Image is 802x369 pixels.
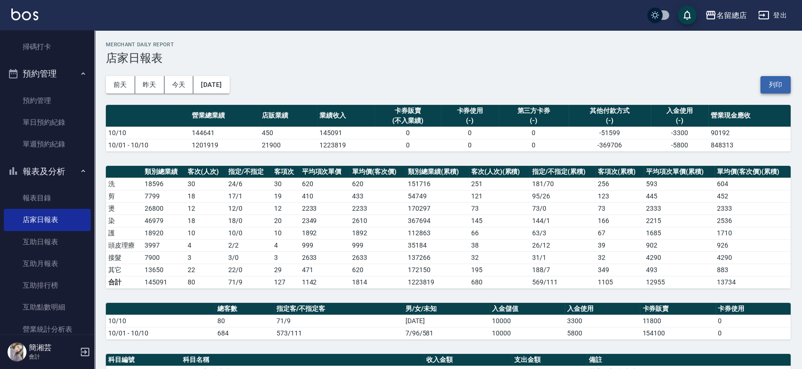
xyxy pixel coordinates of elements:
[106,76,135,94] button: 前天
[185,215,226,227] td: 18
[185,239,226,251] td: 4
[106,202,142,215] td: 燙
[644,178,715,190] td: 593
[469,202,530,215] td: 73
[272,251,300,264] td: 3
[565,315,640,327] td: 3300
[490,303,565,315] th: 入金儲值
[501,106,566,116] div: 第三方卡券
[106,315,215,327] td: 10/10
[715,227,791,239] td: 1710
[405,178,469,190] td: 151716
[317,139,375,151] td: 1223819
[405,215,469,227] td: 367694
[350,178,405,190] td: 620
[530,264,595,276] td: 188 / 7
[272,190,300,202] td: 19
[530,276,595,288] td: 569/111
[644,202,715,215] td: 2333
[651,139,708,151] td: -5800
[300,202,350,215] td: 2233
[300,239,350,251] td: 999
[300,178,350,190] td: 620
[644,227,715,239] td: 1685
[272,166,300,178] th: 客項次
[272,239,300,251] td: 4
[469,227,530,239] td: 66
[716,9,747,21] div: 名留總店
[272,227,300,239] td: 10
[106,354,181,366] th: 科目編號
[595,264,644,276] td: 349
[375,139,441,151] td: 0
[29,343,77,352] h5: 簡湘芸
[569,127,651,139] td: -51599
[190,127,259,139] td: 144641
[716,327,791,339] td: 0
[215,315,274,327] td: 80
[4,61,91,86] button: 預約管理
[715,251,791,264] td: 4290
[4,318,91,340] a: 營業統計分析表
[4,112,91,133] a: 單日預約紀錄
[106,303,791,340] table: a dense table
[106,166,791,289] table: a dense table
[164,76,194,94] button: 今天
[226,202,271,215] td: 12 / 0
[443,116,496,126] div: (-)
[565,303,640,315] th: 入金使用
[530,227,595,239] td: 63 / 3
[181,354,424,366] th: 科目名稱
[595,276,644,288] td: 1105
[4,133,91,155] a: 單週預約紀錄
[142,215,185,227] td: 46979
[272,264,300,276] td: 29
[701,6,750,25] button: 名留總店
[106,264,142,276] td: 其它
[499,127,569,139] td: 0
[490,315,565,327] td: 10000
[350,264,405,276] td: 620
[595,190,644,202] td: 123
[595,215,644,227] td: 166
[640,327,715,339] td: 154100
[715,276,791,288] td: 13734
[274,315,403,327] td: 71/9
[490,327,565,339] td: 10000
[4,296,91,318] a: 互助點數明細
[142,251,185,264] td: 7900
[405,239,469,251] td: 35184
[185,202,226,215] td: 12
[375,127,441,139] td: 0
[190,139,259,151] td: 1201919
[569,139,651,151] td: -369706
[142,227,185,239] td: 18920
[274,303,403,315] th: 指定客/不指定客
[403,315,490,327] td: [DATE]
[512,354,586,366] th: 支出金額
[405,202,469,215] td: 170297
[106,51,791,65] h3: 店家日報表
[469,215,530,227] td: 145
[424,354,512,366] th: 收入金額
[300,215,350,227] td: 2349
[106,239,142,251] td: 頭皮理療
[651,127,708,139] td: -3300
[715,215,791,227] td: 2536
[644,190,715,202] td: 445
[678,6,697,25] button: save
[530,202,595,215] td: 73 / 0
[300,276,350,288] td: 1142
[215,327,274,339] td: 684
[106,42,791,48] h2: Merchant Daily Report
[708,127,791,139] td: 90192
[715,264,791,276] td: 883
[272,276,300,288] td: 127
[226,227,271,239] td: 10 / 0
[405,190,469,202] td: 54749
[350,215,405,227] td: 2610
[403,303,490,315] th: 男/女/未知
[469,178,530,190] td: 251
[142,239,185,251] td: 3997
[226,215,271,227] td: 18 / 0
